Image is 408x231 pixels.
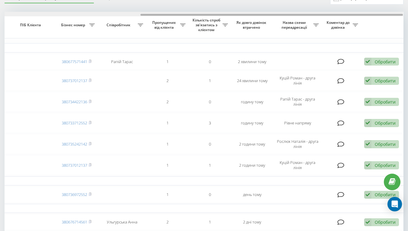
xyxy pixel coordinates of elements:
td: 1 [189,71,231,91]
span: ПІБ Клієнта [12,23,50,27]
div: Обробити [375,99,396,105]
td: 0 [189,134,231,154]
td: годину тому [231,113,273,133]
td: Ульгурська Анна [98,214,146,230]
a: 380737012137 [62,78,87,83]
td: 2 [146,92,189,112]
span: Співробітник [101,23,138,27]
td: Рапій Тарас [98,54,146,70]
span: Як довго дзвінок втрачено [236,20,268,30]
td: 2 [146,71,189,91]
span: Кількість спроб зв'язатись з клієнтом [192,18,222,32]
td: 1 [146,155,189,175]
td: Куцій Роман - друга лінія [273,71,322,91]
span: Коментар до дзвінка [325,20,353,30]
td: 3 [189,113,231,133]
a: 380676714561 [62,219,87,225]
td: 1 [146,54,189,70]
span: Пропущених від клієнта [149,20,180,30]
div: Обробити [375,120,396,126]
div: Open Intercom Messenger [387,197,402,211]
td: 0 [189,187,231,203]
td: 0 [189,54,231,70]
td: 2 години тому [231,155,273,175]
td: 1 [189,214,231,230]
td: 0 [189,92,231,112]
div: Обробити [375,78,396,84]
td: 2 [146,214,189,230]
td: 1 [189,155,231,175]
td: Рапій Тарас - друга лінія [273,92,322,112]
td: день тому [231,187,273,203]
a: 380737012137 [62,162,87,168]
td: 1 [146,187,189,203]
td: 2 хвилини тому [231,54,273,70]
a: 380733712552 [62,120,87,126]
td: Куцій Роман - друга лінія [273,155,322,175]
td: годину тому [231,92,273,112]
div: Обробити [375,219,396,225]
a: 380735242142 [62,141,87,147]
div: Обробити [375,59,396,65]
a: 380677571441 [62,59,87,64]
div: Обробити [375,141,396,147]
td: 1 [146,113,189,133]
td: 2 години тому [231,134,273,154]
td: Рівне напряму [273,113,322,133]
td: 1 [146,134,189,154]
span: Бізнес номер [58,23,89,27]
div: Обробити [375,162,396,168]
td: 24 хвилини тому [231,71,273,91]
td: Рослюк Наталія - друга лінія [273,134,322,154]
td: 2 дні тому [231,214,273,230]
a: 380734422136 [62,99,87,104]
a: 380736972552 [62,192,87,197]
div: Обробити [375,192,396,197]
span: Назва схеми переадресації [276,20,313,30]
